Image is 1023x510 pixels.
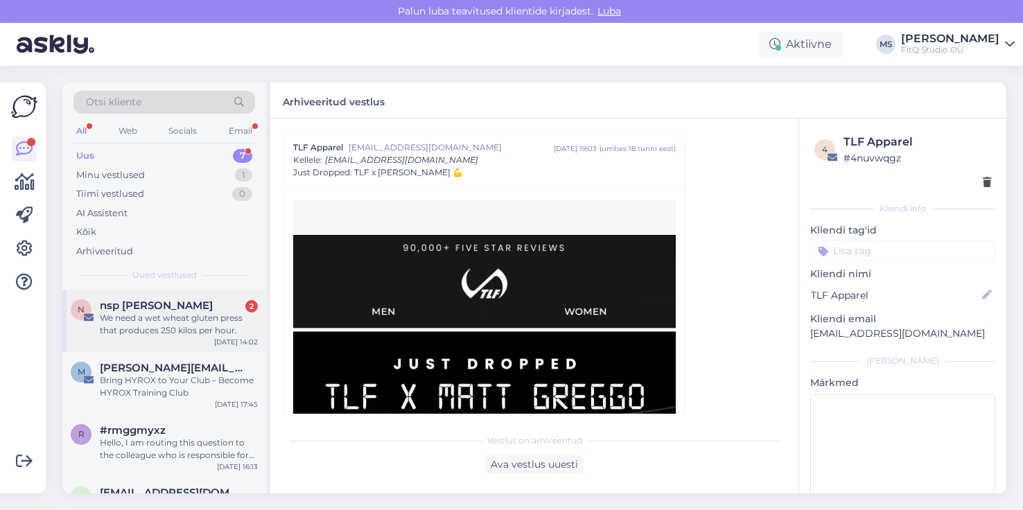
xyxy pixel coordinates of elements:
div: 2 [245,300,258,313]
span: m [78,367,85,377]
div: Hello, I am routing this question to the colleague who is responsible for this topic. The reply m... [100,437,258,461]
div: Web [116,122,140,140]
img: 1dc86836-81a7-4604-93b7-1fb13f255110.gif [293,235,676,261]
img: TLF Logo [293,261,676,299]
div: ( umbes 18 tunni eest ) [600,143,676,154]
div: Ava vestlus uuesti [485,455,584,474]
span: Just Dropped: TLF x [PERSON_NAME] 💪 [293,166,463,179]
div: Kliendi info [810,202,995,215]
span: nsp khosro [100,299,213,312]
span: Vestlus on arhiveeritud [487,434,582,447]
div: [DATE] 19:03 [554,143,597,154]
img: Women's Homepage [484,299,676,328]
input: Lisa nimi [811,288,979,303]
span: [EMAIL_ADDRESS][DOMAIN_NAME] [349,141,554,154]
span: Kellele : [293,155,322,165]
span: Luba [593,5,625,17]
div: TLF Apparel [843,134,991,150]
div: AI Assistent [76,206,128,220]
div: Arhiveeritud [76,245,133,258]
div: We need a wet wheat gluten press that produces 250 kilos per hour. [100,312,258,337]
span: Uued vestlused [132,269,197,281]
div: Socials [166,122,200,140]
div: [DATE] 14:02 [214,337,258,347]
img: Men's Homepage [293,299,484,328]
span: #rmggmyxz [100,424,166,437]
p: Kliendi nimi [810,267,995,281]
div: [PERSON_NAME] [810,355,995,367]
input: Lisa tag [810,240,995,261]
div: Tiimi vestlused [76,187,144,201]
div: 1 [235,168,252,182]
div: 0 [232,187,252,201]
span: nathaliegascon@gmail.com [100,486,244,499]
p: [EMAIL_ADDRESS][DOMAIN_NAME] [810,326,995,341]
p: Märkmed [810,376,995,390]
span: n [78,491,85,502]
label: Arhiveeritud vestlus [283,91,385,109]
div: 7 [233,149,252,163]
div: Kõik [76,225,96,239]
span: maciej@hyrox.pl [100,362,244,374]
p: Kliendi email [810,312,995,326]
div: Aktiivne [758,32,843,57]
span: n [78,304,85,315]
div: [DATE] 17:45 [215,399,258,410]
div: Bring HYROX to Your Club – Become HYROX Training Club [100,374,258,399]
div: [DATE] 16:13 [217,461,258,472]
div: Uus [76,149,94,163]
div: # 4nuvwqgz [843,150,991,166]
span: r [78,429,85,439]
div: Minu vestlused [76,168,145,182]
p: Kliendi tag'id [810,223,995,238]
img: Askly Logo [11,94,37,120]
span: 4 [822,144,828,155]
span: TLF Apparel [293,141,343,154]
div: FitQ Studio OÜ [901,44,999,55]
a: [PERSON_NAME]FitQ Studio OÜ [901,33,1015,55]
span: [EMAIL_ADDRESS][DOMAIN_NAME] [325,155,478,165]
span: Otsi kliente [86,95,141,109]
div: [PERSON_NAME] [901,33,999,44]
div: Email [226,122,255,140]
div: MS [876,35,895,54]
div: All [73,122,89,140]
